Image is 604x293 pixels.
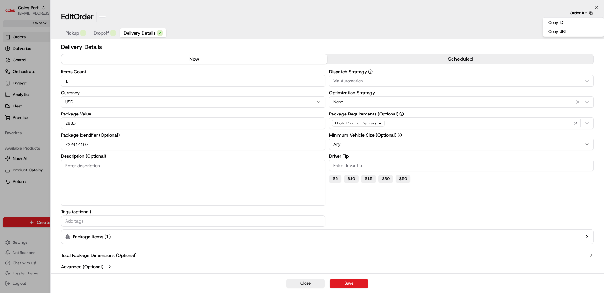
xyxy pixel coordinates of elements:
[544,19,602,27] button: Copy ID
[61,229,594,244] button: Package Items (1)
[66,30,79,36] span: Pickup
[94,30,109,36] span: Dropoff
[61,112,326,116] label: Package Value
[398,133,402,137] button: Minimum Vehicle Size (Optional)
[4,90,51,101] a: 📗Knowledge Base
[54,93,59,98] div: 💻
[61,264,103,270] label: Advanced (Optional)
[329,133,594,137] label: Minimum Vehicle Size (Optional)
[330,279,368,288] button: Save
[124,30,156,36] span: Delivery Details
[333,78,363,84] span: Via Automation
[64,108,77,113] span: Pylon
[329,160,594,171] input: Enter driver tip
[61,43,594,51] h2: Delivery Details
[361,175,376,183] button: $15
[61,69,326,74] label: Items Count
[61,210,326,214] label: Tags (optional)
[378,175,393,183] button: $30
[61,12,94,22] h1: Edit
[396,175,410,183] button: $50
[333,99,343,105] span: None
[6,25,116,36] p: Welcome 👋
[344,175,359,183] button: $10
[6,61,18,72] img: 1736555255976-a54dd68f-1ca7-489b-9aae-adbdc363a1c4
[368,69,373,74] button: Dispatch Strategy
[17,41,115,48] input: Got a question? Start typing here...
[6,93,12,98] div: 📗
[544,28,602,36] button: Copy URL
[61,252,136,258] label: Total Package Dimensions (Optional)
[109,63,116,70] button: Start new chat
[61,139,326,150] input: Enter package identifier
[61,117,326,129] input: Enter package value
[74,12,94,22] span: Order
[570,10,587,16] p: Order ID:
[51,90,105,101] a: 💻API Documentation
[60,92,103,99] span: API Documentation
[61,154,326,158] label: Description (Optional)
[61,252,594,258] button: Total Package Dimensions (Optional)
[22,61,105,67] div: Start new chat
[22,67,81,72] div: We're available if you need us!
[61,54,328,64] button: now
[329,96,594,108] button: None
[13,92,49,99] span: Knowledge Base
[399,112,404,116] button: Package Requirements (Optional)
[61,91,326,95] label: Currency
[335,121,377,126] span: Photo Proof of Delivery
[45,108,77,113] a: Powered byPylon
[329,175,341,183] button: $5
[329,117,594,129] button: Photo Proof of Delivery
[329,91,594,95] label: Optimization Strategy
[61,75,326,87] input: Enter items count
[329,69,594,74] label: Dispatch Strategy
[329,154,594,158] label: Driver Tip
[61,133,326,137] label: Package Identifier (Optional)
[327,54,593,64] button: scheduled
[329,75,594,87] button: Via Automation
[61,264,594,270] button: Advanced (Optional)
[64,217,323,225] input: Add tags
[6,6,19,19] img: Nash
[73,234,111,240] label: Package Items ( 1 )
[286,279,325,288] button: Close
[329,112,594,116] label: Package Requirements (Optional)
